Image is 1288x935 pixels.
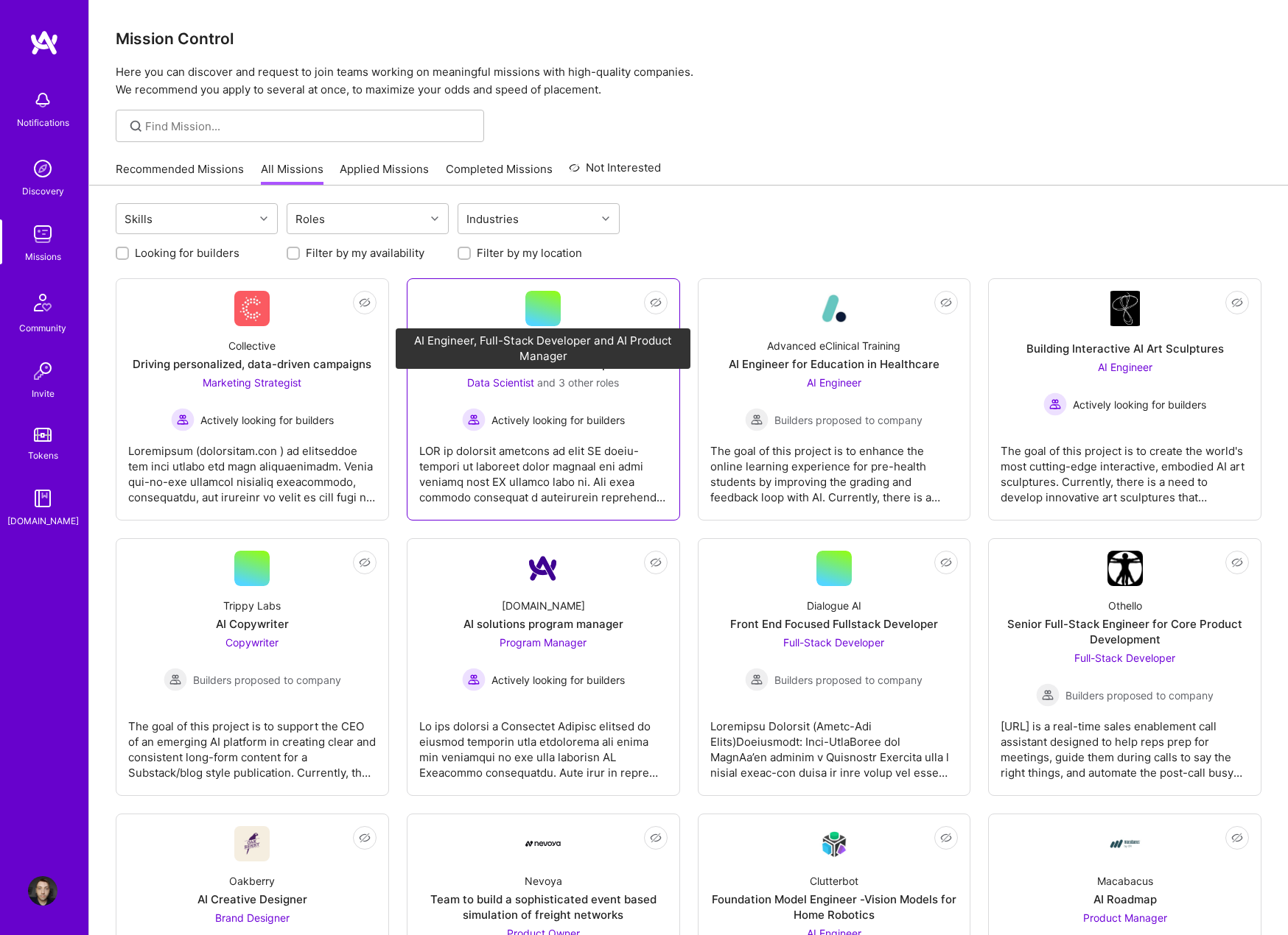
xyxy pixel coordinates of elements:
i: icon Chevron [602,215,609,222]
span: Actively looking for builders [1073,397,1206,412]
div: Missions [25,249,61,264]
i: icon EyeClosed [650,832,662,844]
img: User Avatar [28,876,57,906]
div: Collective [228,338,276,353]
a: Recommended Missions [116,161,244,186]
i: icon EyeClosed [1231,297,1243,308]
span: Program Manager [500,636,587,649]
div: The goal of this project is to create the world's most cutting-edge interactive, embodied AI art ... [1001,431,1249,505]
div: Notifications [17,115,69,130]
span: Actively looking for builders [491,672,625,688]
img: Company Logo [1110,291,1140,326]
a: Company LogoCollectiveDriving personalized, data-driven campaignsMarketing Strategist Actively lo... [128,291,377,508]
i: icon EyeClosed [1231,832,1243,844]
div: Building Interactive AI Art Sculptures [1026,341,1224,356]
label: Filter by my availability [306,245,424,261]
img: Company Logo [525,551,561,586]
img: Actively looking for builders [462,668,486,691]
div: Community [19,320,66,336]
img: Actively looking for builders [1043,392,1067,416]
div: Dialogue AI [807,598,861,613]
div: Team for a Tech Startup [478,356,609,372]
input: Find Mission... [145,119,473,134]
span: Actively looking for builders [491,412,625,428]
a: Dialogue AIFront End Focused Fullstack DeveloperFull-Stack Developer Builders proposed to company... [710,551,959,783]
div: Trippy Labs [223,598,281,613]
img: Actively looking for builders [171,408,195,431]
img: Builders proposed to company [1036,683,1060,707]
a: Building For The FutureTeam for a Tech StartupData Scientist and 3 other rolesActively looking fo... [419,291,668,508]
span: Full-Stack Developer [1074,652,1175,664]
div: Front End Focused Fullstack Developer [730,616,938,632]
i: icon EyeClosed [650,557,662,568]
p: Here you can discover and request to join teams working on meaningful missions with high-quality ... [116,63,1261,99]
img: tokens [34,428,52,442]
a: Company LogoOthelloSenior Full-Stack Engineer for Core Product DevelopmentFull-Stack Developer Bu... [1001,551,1249,783]
div: Foundation Model Engineer -Vision Models for Home Robotics [710,892,959,922]
i: icon Chevron [260,215,267,222]
div: Nevoya [525,873,562,889]
div: Skills [121,208,156,230]
a: Company LogoAdvanced eClinical TrainingAI Engineer for Education in HealthcareAI Engineer Builder... [710,291,959,508]
img: Company Logo [816,291,852,326]
span: Full-Stack Developer [783,636,884,649]
span: Product Manager [1083,911,1167,924]
div: AI Roadmap [1093,892,1157,907]
span: Builders proposed to company [193,672,341,688]
img: logo [29,29,59,56]
img: Company Logo [1107,826,1143,861]
div: AI solutions program manager [463,616,623,632]
img: Company Logo [234,826,270,861]
img: discovery [28,154,57,183]
img: Company Logo [525,841,561,847]
a: Company LogoBuilding Interactive AI Art SculpturesAI Engineer Actively looking for buildersActive... [1001,291,1249,508]
div: Industries [463,208,522,230]
div: AI Engineer for Education in Healthcare [729,356,939,372]
span: Copywriter [225,636,279,649]
h3: Mission Control [116,29,1261,48]
span: Data Scientist [467,376,534,389]
div: Lo ips dolorsi a Consectet Adipisc elitsed do eiusmod temporin utla etdolorema ali enima min veni... [419,707,668,780]
i: icon SearchGrey [127,118,144,135]
a: Applied Missions [340,161,429,186]
i: icon EyeClosed [940,297,952,308]
div: Building For The Future [488,338,599,353]
span: Marketing Strategist [203,376,301,389]
div: Senior Full-Stack Engineer for Core Product Development [1001,616,1249,647]
a: Company Logo[DOMAIN_NAME]AI solutions program managerProgram Manager Actively looking for builder... [419,551,668,783]
div: Loremipsum (dolorsitam.con ) ad elitseddoe tem inci utlabo etd magn aliquaenimadm. Venia qui-no-e... [128,431,377,505]
i: icon Chevron [431,215,438,222]
span: Actively looking for builders [200,412,334,428]
img: Builders proposed to company [745,408,769,431]
div: Othello [1108,598,1142,613]
a: Not Interested [569,159,661,186]
div: [URL] is a real-time sales enablement call assistant designed to help reps prep for meetings, gui... [1001,707,1249,780]
img: Company Logo [234,291,270,326]
i: icon EyeClosed [650,297,662,308]
a: User Avatar [24,876,61,906]
div: Team to build a sophisticated event based simulation of freight networks [419,892,668,922]
div: Oakberry [229,873,275,889]
i: icon EyeClosed [940,557,952,568]
i: icon EyeClosed [940,832,952,844]
div: [DOMAIN_NAME] [7,513,79,529]
img: Actively looking for builders [462,408,486,431]
i: icon EyeClosed [359,557,371,568]
label: Looking for builders [135,245,239,261]
div: Macabacus [1097,873,1153,889]
div: AI Creative Designer [197,892,307,907]
a: Completed Missions [446,161,553,186]
i: icon EyeClosed [1231,557,1243,568]
div: Invite [32,386,55,401]
img: Company Logo [816,827,852,861]
img: teamwork [28,219,57,249]
img: bell [28,85,57,115]
img: Builders proposed to company [164,668,187,691]
img: Builders proposed to company [745,668,769,691]
span: and 3 other roles [537,376,619,389]
div: The goal of this project is to enhance the online learning experience for pre-health students by ... [710,431,959,505]
i: icon EyeClosed [359,832,371,844]
div: Tokens [28,448,58,463]
span: Builders proposed to company [774,412,923,428]
div: Advanced eClinical Training [767,338,900,353]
